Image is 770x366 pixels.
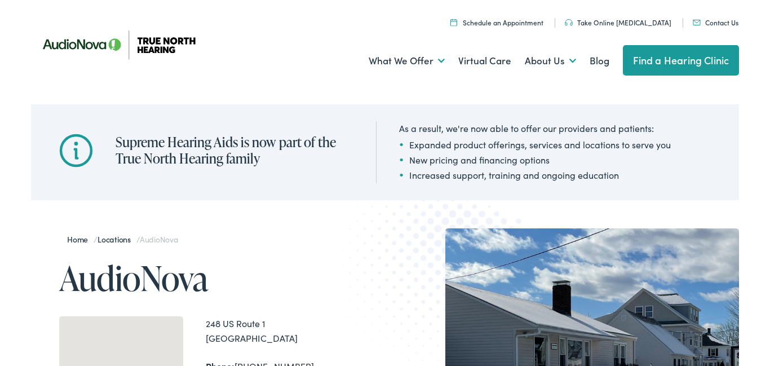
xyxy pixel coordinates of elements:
[399,168,671,182] li: Increased support, training and ongoing education
[206,316,385,345] div: 248 US Route 1 [GEOGRAPHIC_DATA]
[140,233,178,245] span: AudioNova
[450,19,457,26] img: Icon symbolizing a calendar in color code ffb348
[565,19,573,26] img: Headphones icon in color code ffb348
[450,17,543,27] a: Schedule an Appointment
[116,134,354,167] h2: Supreme Hearing Aids is now part of the True North Hearing family
[399,138,671,151] li: Expanded product offerings, services and locations to serve you
[623,45,740,76] a: Find a Hearing Clinic
[67,233,94,245] a: Home
[399,121,671,135] div: As a result, we're now able to offer our providers and patients:
[399,153,671,166] li: New pricing and financing options
[590,40,609,82] a: Blog
[693,20,701,25] img: Mail icon in color code ffb348, used for communication purposes
[525,40,576,82] a: About Us
[693,17,738,27] a: Contact Us
[458,40,511,82] a: Virtual Care
[98,233,136,245] a: Locations
[565,17,671,27] a: Take Online [MEDICAL_DATA]
[59,259,385,297] h1: AudioNova
[369,40,445,82] a: What We Offer
[67,233,178,245] span: / /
